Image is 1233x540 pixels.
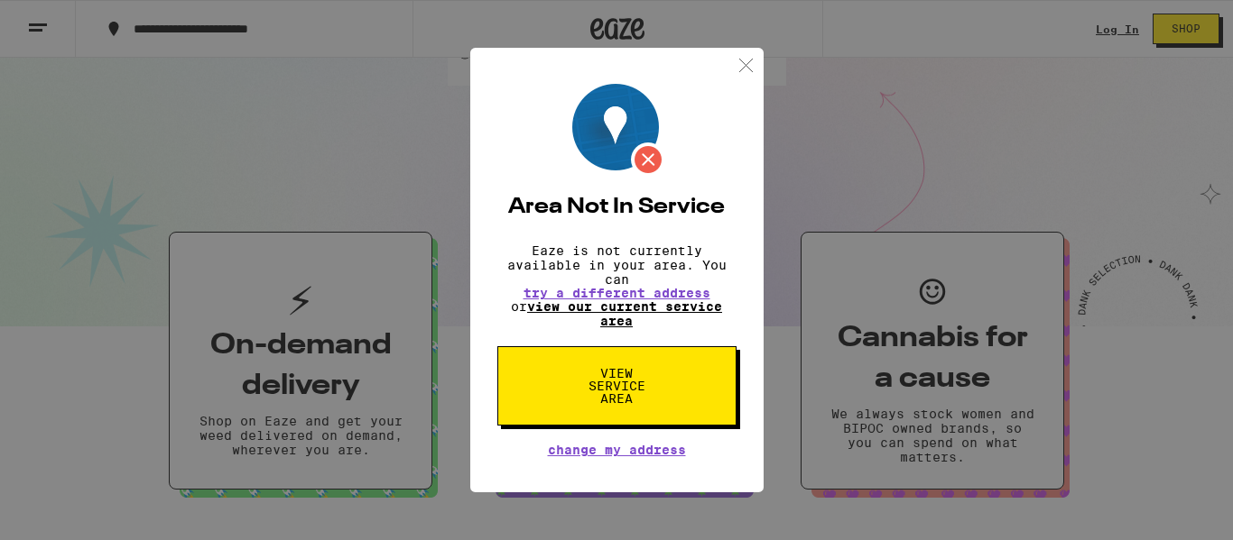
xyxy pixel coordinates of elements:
[735,54,757,77] img: close.svg
[570,367,663,405] span: View Service Area
[11,13,130,27] span: Hi. Need any help?
[497,197,737,218] h2: Area Not In Service
[497,366,737,380] a: View Service Area
[572,84,665,177] img: Location
[527,299,722,328] a: view our current service area
[497,243,737,328] p: Eaze is not currently available in your area. You can or
[524,287,710,299] button: try a different address
[497,346,737,426] button: View Service Area
[548,444,686,456] button: Change My Address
